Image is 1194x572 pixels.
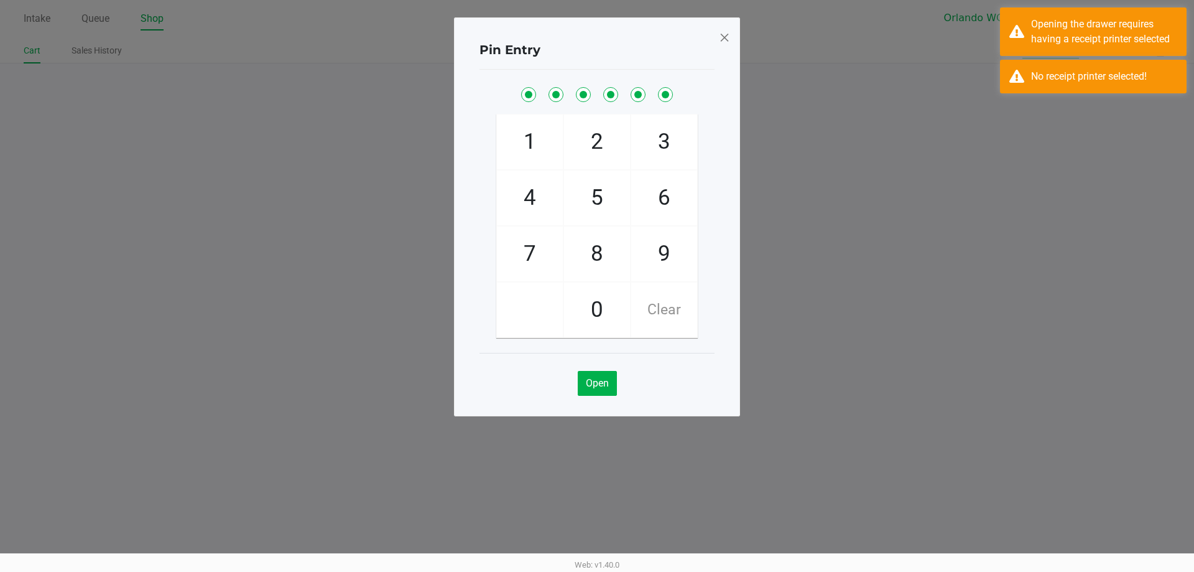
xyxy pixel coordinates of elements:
span: 9 [631,227,697,281]
span: 3 [631,115,697,169]
span: 2 [564,115,630,169]
span: 7 [497,227,563,281]
span: 8 [564,227,630,281]
h4: Pin Entry [479,40,540,59]
span: 4 [497,171,563,225]
span: Web: v1.40.0 [575,560,619,570]
span: Open [586,377,609,389]
span: 6 [631,171,697,225]
span: Clear [631,283,697,337]
div: Opening the drawer requires having a receipt printer selected [1031,17,1177,47]
span: 5 [564,171,630,225]
span: 1 [497,115,563,169]
span: 0 [564,283,630,337]
button: Open [578,371,617,396]
div: No receipt printer selected! [1031,69,1177,84]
